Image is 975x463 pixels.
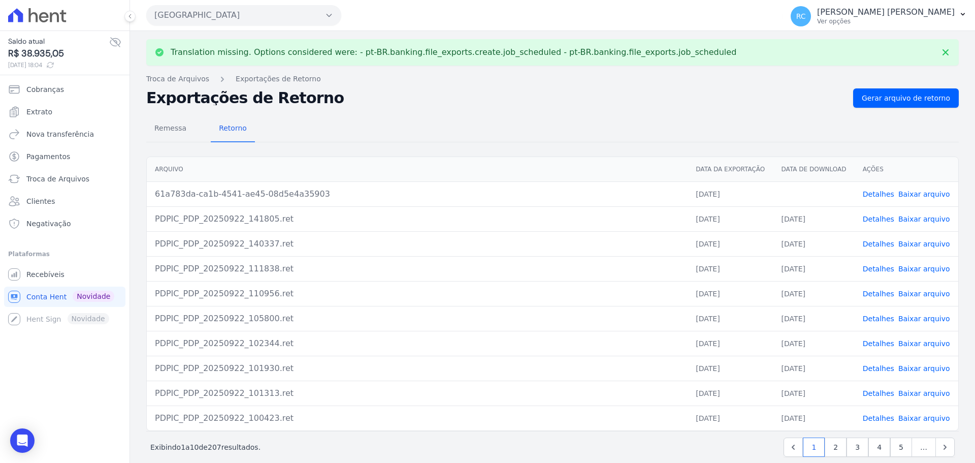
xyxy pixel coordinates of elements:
a: Baixar arquivo [898,190,950,198]
a: Troca de Arquivos [146,74,209,84]
th: Ações [855,157,958,182]
a: Remessa [146,116,194,142]
a: Pagamentos [4,146,125,167]
span: Nova transferência [26,129,94,139]
td: [DATE] [688,331,773,356]
a: Detalhes [863,265,894,273]
td: [DATE] [773,406,855,430]
a: Troca de Arquivos [4,169,125,189]
a: Next [935,438,955,457]
td: [DATE] [773,281,855,306]
p: Ver opções [817,17,955,25]
span: R$ 38.935,05 [8,47,109,60]
span: Conta Hent [26,292,67,302]
a: Exportações de Retorno [236,74,321,84]
a: Baixar arquivo [898,215,950,223]
a: Extrato [4,102,125,122]
span: 1 [181,443,185,451]
a: Detalhes [863,364,894,373]
a: 1 [803,438,825,457]
td: [DATE] [773,256,855,281]
a: Nova transferência [4,124,125,144]
span: Clientes [26,196,55,206]
span: Retorno [213,118,253,138]
div: Plataformas [8,248,121,260]
th: Arquivo [147,157,688,182]
p: Exibindo a de resultados. [150,442,261,452]
div: PDPIC_PDP_20250922_100423.ret [155,412,679,424]
a: 3 [847,438,868,457]
td: [DATE] [688,281,773,306]
a: Gerar arquivo de retorno [853,88,959,108]
button: RC [PERSON_NAME] [PERSON_NAME] Ver opções [783,2,975,30]
div: 61a783da-ca1b-4541-ae45-08d5e4a35903 [155,188,679,200]
a: Baixar arquivo [898,389,950,397]
span: Cobranças [26,84,64,95]
td: [DATE] [688,231,773,256]
td: [DATE] [688,206,773,231]
td: [DATE] [688,181,773,206]
div: PDPIC_PDP_20250922_105800.ret [155,313,679,325]
div: PDPIC_PDP_20250922_111838.ret [155,263,679,275]
td: [DATE] [688,406,773,430]
td: [DATE] [773,231,855,256]
a: Baixar arquivo [898,315,950,323]
a: Detalhes [863,240,894,248]
a: Baixar arquivo [898,414,950,422]
div: Open Intercom Messenger [10,428,35,453]
span: Recebíveis [26,269,64,280]
span: Troca de Arquivos [26,174,89,184]
div: PDPIC_PDP_20250922_141805.ret [155,213,679,225]
a: Baixar arquivo [898,339,950,348]
span: Gerar arquivo de retorno [862,93,950,103]
div: PDPIC_PDP_20250922_102344.ret [155,337,679,350]
th: Data de Download [773,157,855,182]
a: Clientes [4,191,125,211]
span: Extrato [26,107,52,117]
span: 207 [208,443,221,451]
td: [DATE] [688,356,773,381]
p: Translation missing. Options considered were: - pt-BR.banking.file_exports.create.job_scheduled -... [171,47,736,57]
td: [DATE] [773,206,855,231]
a: 2 [825,438,847,457]
span: [DATE] 18:04 [8,60,109,70]
span: Negativação [26,219,71,229]
a: Baixar arquivo [898,364,950,373]
a: 5 [890,438,912,457]
div: PDPIC_PDP_20250922_110956.ret [155,288,679,300]
span: RC [796,13,806,20]
a: Detalhes [863,414,894,422]
td: [DATE] [773,331,855,356]
span: Pagamentos [26,151,70,162]
nav: Breadcrumb [146,74,959,84]
a: Detalhes [863,315,894,323]
a: Cobranças [4,79,125,100]
a: Negativação [4,213,125,234]
div: PDPIC_PDP_20250922_101930.ret [155,362,679,375]
td: [DATE] [688,306,773,331]
div: PDPIC_PDP_20250922_101313.ret [155,387,679,399]
a: Detalhes [863,389,894,397]
h2: Exportações de Retorno [146,91,845,105]
td: [DATE] [773,306,855,331]
div: PDPIC_PDP_20250922_140337.ret [155,238,679,250]
td: [DATE] [688,256,773,281]
a: Baixar arquivo [898,290,950,298]
a: Detalhes [863,290,894,298]
a: Conta Hent Novidade [4,287,125,307]
th: Data da Exportação [688,157,773,182]
td: [DATE] [773,356,855,381]
a: Baixar arquivo [898,240,950,248]
span: Saldo atual [8,36,109,47]
a: 4 [868,438,890,457]
p: [PERSON_NAME] [PERSON_NAME] [817,7,955,17]
td: [DATE] [688,381,773,406]
a: Recebíveis [4,264,125,285]
button: [GEOGRAPHIC_DATA] [146,5,341,25]
a: Retorno [211,116,255,142]
span: Remessa [148,118,192,138]
span: … [912,438,936,457]
nav: Sidebar [8,79,121,329]
span: 10 [190,443,199,451]
a: Detalhes [863,339,894,348]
